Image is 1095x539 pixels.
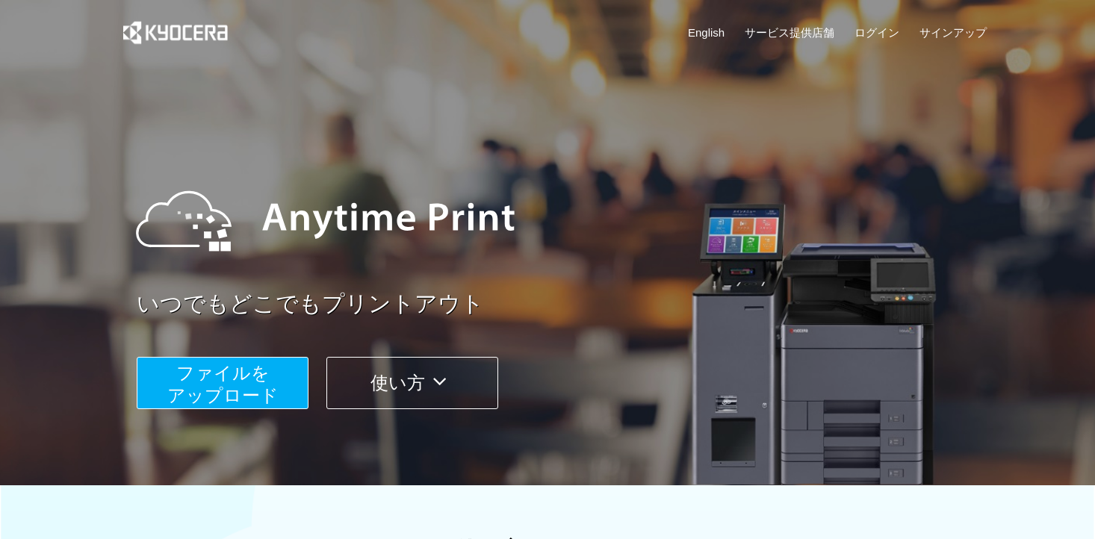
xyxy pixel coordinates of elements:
button: ファイルを​​アップロード [137,357,308,409]
a: いつでもどこでもプリントアウト [137,288,996,320]
a: English [688,25,725,40]
a: ログイン [854,25,899,40]
a: サインアップ [919,25,987,40]
a: サービス提供店舗 [745,25,834,40]
span: ファイルを ​​アップロード [167,363,279,405]
button: 使い方 [326,357,498,409]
